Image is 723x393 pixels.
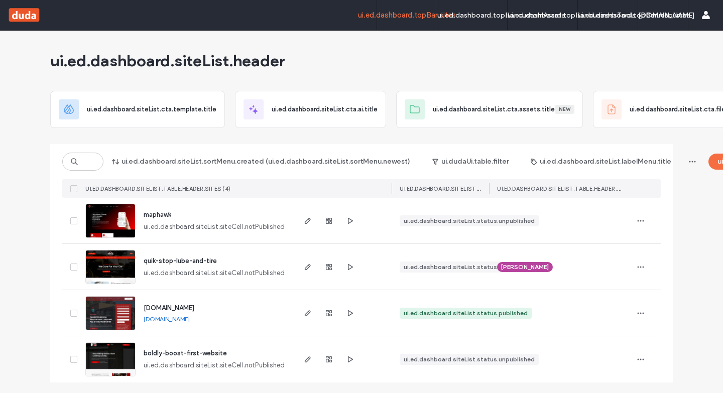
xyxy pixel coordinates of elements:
[522,154,680,170] button: ui.ed.dashboard.siteList.labelMenu.title
[144,360,285,370] span: ui.ed.dashboard.siteList.siteCell.notPublished
[144,257,217,265] a: quik-stop-lube-and-tire
[144,222,285,232] span: ui.ed.dashboard.siteList.siteCell.notPublished
[404,309,528,318] div: ui.ed.dashboard.siteList.status.published
[400,185,543,192] span: ui.ed.dashboard.siteList.table.header.status
[85,185,231,192] span: ui.ed.dashboard.siteList.table.header.sites (4)
[103,154,419,170] button: ui.ed.dashboard.siteList.sortMenu.created (ui.ed.dashboard.siteList.sortMenu.newest)
[404,355,535,364] div: ui.ed.dashboard.siteList.status.unpublished
[50,51,284,71] span: ui.ed.dashboard.siteList.header
[272,104,378,114] span: ui.ed.dashboard.siteList.cta.ai.title
[87,104,216,114] span: ui.ed.dashboard.siteList.cta.template.title
[144,304,194,312] a: [DOMAIN_NAME]
[404,216,535,225] div: ui.ed.dashboard.siteList.status.unpublished
[144,211,171,218] a: maphawk
[423,154,518,170] button: ui.dudaUi.table.filter
[433,104,555,114] span: ui.ed.dashboard.siteList.cta.assets.title
[437,11,565,20] label: ui.ed.dashboard.topBar.customAssets
[235,91,386,128] div: ui.ed.dashboard.siteList.cta.ai.title
[578,11,690,20] label: ui.ed.dashboard.topBar.resources
[508,11,636,20] label: ui.ed.dashboard.topBar.businessTools
[501,263,549,272] span: [PERSON_NAME]
[144,268,285,278] span: ui.ed.dashboard.siteList.siteCell.notPublished
[404,263,535,272] div: ui.ed.dashboard.siteList.status.unpublished
[144,315,190,323] a: [DOMAIN_NAME]
[638,11,695,20] label: [DOMAIN_NAME]
[497,185,637,192] span: ui.ed.dashboard.siteList.table.header.labels
[396,91,583,128] div: ui.ed.dashboard.siteList.cta.assets.titleNew
[555,105,574,114] div: New
[358,11,456,20] label: ui.ed.dashboard.topBar.sites
[50,91,225,128] div: ui.ed.dashboard.siteList.cta.template.title
[144,349,227,357] a: boldly-boost-first-website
